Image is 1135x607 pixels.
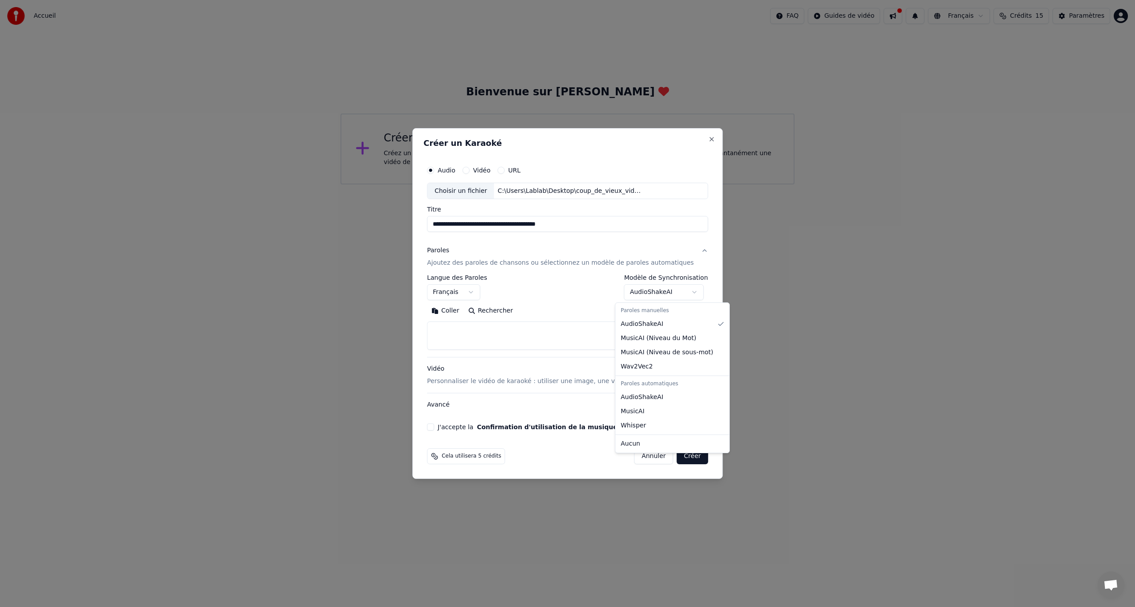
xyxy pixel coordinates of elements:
[621,421,646,430] span: Whisper
[621,320,663,329] span: AudioShakeAI
[621,362,653,371] span: Wav2Vec2
[621,393,663,402] span: AudioShakeAI
[621,334,696,343] span: MusicAI ( Niveau du Mot )
[617,305,728,317] div: Paroles manuelles
[621,439,640,448] span: Aucun
[617,378,728,390] div: Paroles automatiques
[621,348,713,357] span: MusicAI ( Niveau de sous-mot )
[621,407,645,416] span: MusicAI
